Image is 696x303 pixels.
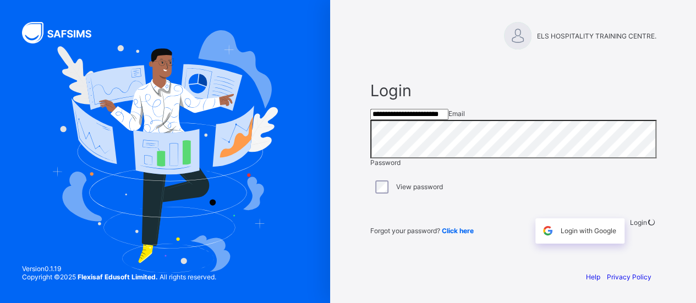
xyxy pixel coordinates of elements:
span: ELS HOSPITALITY TRAINING CENTRE. [537,32,656,40]
a: Privacy Policy [607,273,651,281]
span: Password [370,158,401,167]
span: Forgot your password? [370,227,474,235]
span: Login [370,81,656,100]
img: Hero Image [52,30,278,273]
img: google.396cfc9801f0270233282035f929180a.svg [541,224,554,237]
a: Help [586,273,600,281]
strong: Flexisaf Edusoft Limited. [78,273,158,281]
span: Version 0.1.19 [22,265,216,273]
span: Email [448,109,465,118]
span: Login [630,218,647,227]
img: SAFSIMS Logo [22,22,105,43]
span: Copyright © 2025 All rights reserved. [22,273,216,281]
a: Click here [442,227,474,235]
span: Login with Google [561,227,616,235]
label: View password [396,183,443,191]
